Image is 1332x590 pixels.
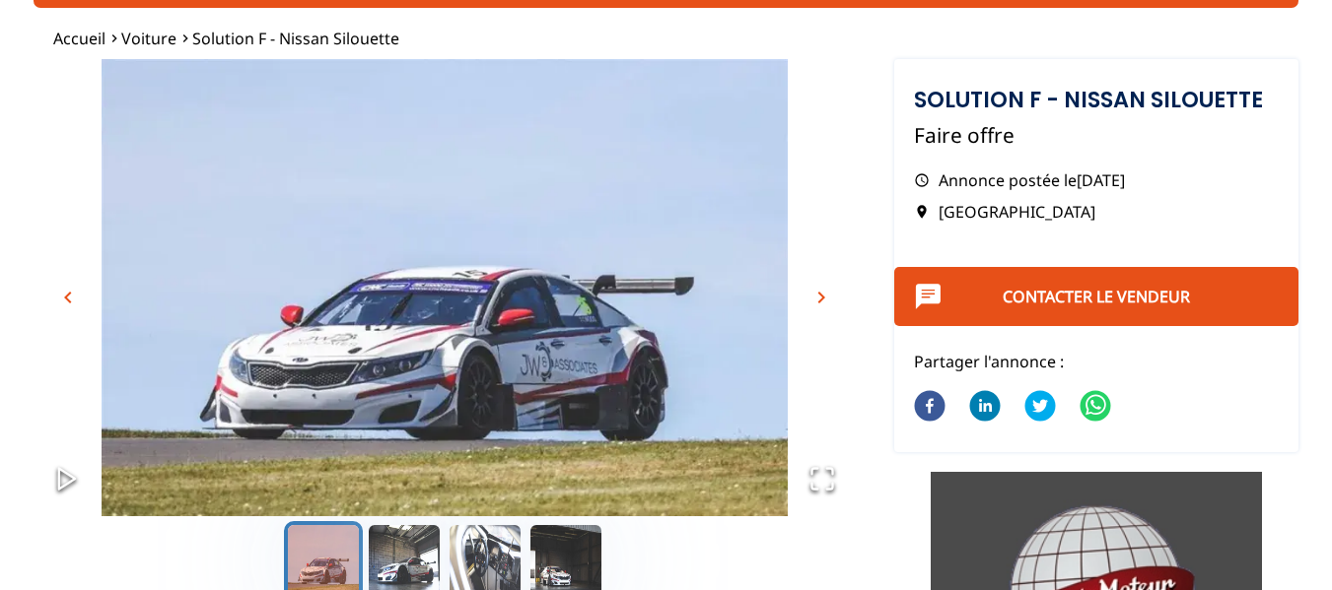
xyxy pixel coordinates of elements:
[914,89,1280,110] h1: Solution F - Nissan Silouette
[56,286,80,309] span: chevron_left
[894,267,1299,326] button: Contacter le vendeur
[806,283,836,312] button: chevron_right
[34,59,856,515] div: Go to Slide 1
[121,28,176,49] a: Voiture
[914,169,1280,191] p: Annonce postée le [DATE]
[192,28,399,49] a: Solution F - Nissan Silouette
[969,378,1001,437] button: linkedin
[914,201,1280,223] p: [GEOGRAPHIC_DATA]
[53,283,83,312] button: chevron_left
[1024,378,1056,437] button: twitter
[1080,378,1111,437] button: whatsapp
[809,286,833,309] span: chevron_right
[1003,286,1190,307] a: Contacter le vendeur
[789,445,856,515] button: Open Fullscreen
[914,351,1280,372] p: Partager l'annonce :
[914,121,1280,150] p: Faire offre
[34,59,856,515] img: image
[34,445,101,515] button: Play or Pause Slideshow
[914,378,946,437] button: facebook
[53,28,105,49] a: Accueil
